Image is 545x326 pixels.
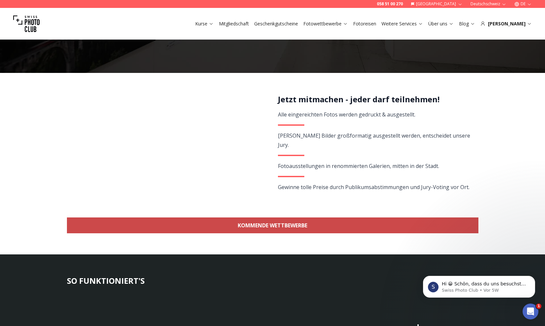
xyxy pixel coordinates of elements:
a: Fotowettbewerbe [303,20,348,27]
a: Weitere Services [381,20,423,27]
button: Mitgliedschaft [216,19,252,28]
iframe: Intercom live chat [523,304,538,319]
h2: Jetzt mitmachen - jeder darf teilnehmen! [278,94,471,105]
button: Geschenkgutscheine [252,19,301,28]
button: Über uns [426,19,456,28]
h3: SO FUNKTIONIERT'S [67,276,478,286]
span: Gewinne tolle Preise durch Publikumsabstimmungen und Jury-Voting vor Ort. [278,183,469,191]
button: Blog [456,19,478,28]
span: [PERSON_NAME] Bilder großformatig ausgestellt werden, entscheidet unsere Jury. [278,132,470,148]
a: Geschenkgutscheine [254,20,298,27]
button: Fotoreisen [350,19,379,28]
button: Fotowettbewerbe [301,19,350,28]
a: KOMMENDE WETTBEWERBE [67,217,478,233]
a: Blog [459,20,475,27]
a: Mitgliedschaft [219,20,249,27]
a: Kurse [195,20,214,27]
iframe: Intercom notifications Nachricht [413,262,545,308]
a: 058 51 00 270 [377,1,403,7]
span: Fotoausstellungen in renommierten Galerien, mitten in der Stadt. [278,162,439,170]
div: [PERSON_NAME] [480,20,532,27]
a: Fotoreisen [353,20,376,27]
a: Über uns [428,20,454,27]
button: Kurse [193,19,216,28]
img: Swiss photo club [13,11,40,37]
span: 1 [536,304,541,309]
button: Weitere Services [379,19,426,28]
span: Alle eingereichten Fotos werden gedruckt & ausgestellt. [278,111,415,118]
